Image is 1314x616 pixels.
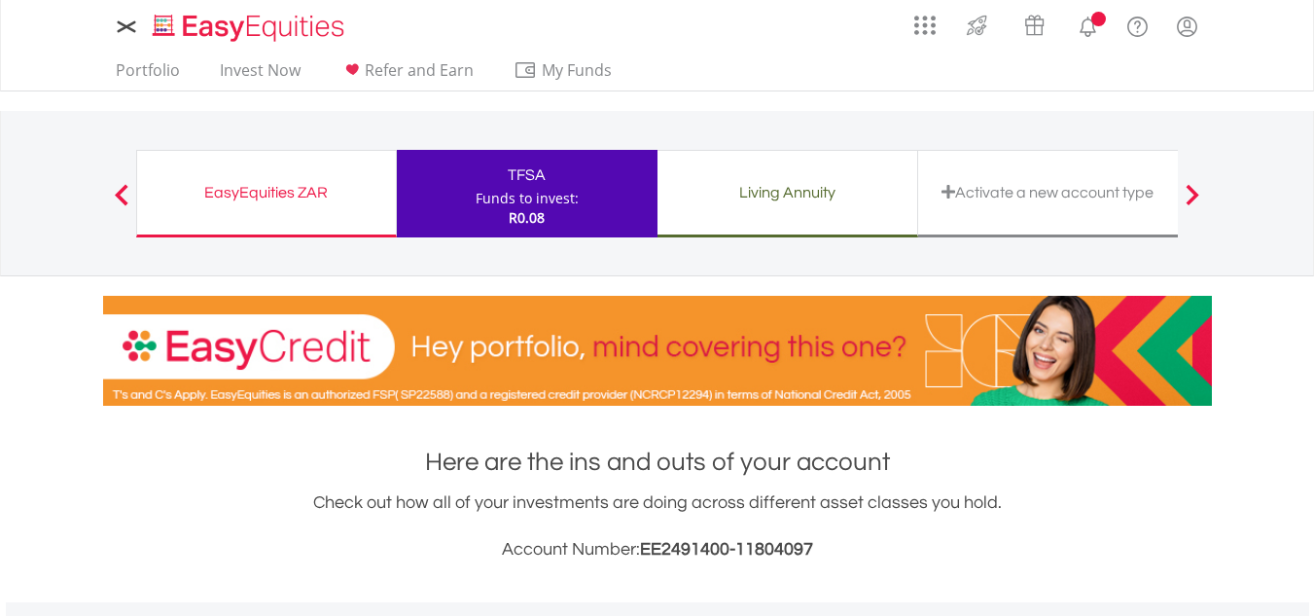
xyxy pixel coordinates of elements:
span: Refer and Earn [365,59,474,81]
h3: Account Number: [103,536,1212,563]
img: vouchers-v2.svg [1018,10,1050,41]
div: TFSA [408,162,646,189]
a: Portfolio [108,60,188,91]
a: Vouchers [1006,5,1063,41]
div: Check out how all of your investments are doing across different asset classes you hold. [103,489,1212,563]
div: Activate a new account type [930,179,1166,206]
a: Notifications [1063,5,1113,44]
h1: Here are the ins and outs of your account [103,445,1212,480]
div: Funds to invest: [476,189,579,208]
div: Living Annuity [669,179,906,206]
a: Invest Now [212,60,308,91]
img: grid-menu-icon.svg [914,15,936,36]
img: thrive-v2.svg [961,10,993,41]
span: EE2491400-11804097 [640,540,813,559]
span: R0.08 [509,208,545,227]
div: EasyEquities ZAR [149,179,384,206]
span: My Funds [514,57,641,83]
a: Home page [145,5,352,44]
a: My Profile [1162,5,1212,48]
img: EasyCredit Promotion Banner [103,296,1212,406]
a: FAQ's and Support [1113,5,1162,44]
a: Refer and Earn [333,60,481,91]
img: EasyEquities_Logo.png [149,12,352,44]
a: AppsGrid [902,5,948,36]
